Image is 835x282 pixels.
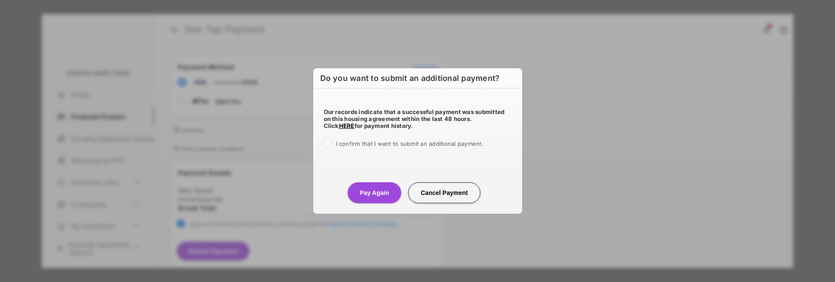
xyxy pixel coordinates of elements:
[408,182,480,203] button: Cancel Payment
[336,140,483,147] span: I confirm that I want to submit an additional payment.
[348,182,401,203] button: Pay Again
[313,68,522,88] h6: Do you want to submit an additional payment?
[324,108,512,129] h5: Our records indicate that a successful payment was submitted on this housing agreement within the...
[339,122,355,129] a: HERE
